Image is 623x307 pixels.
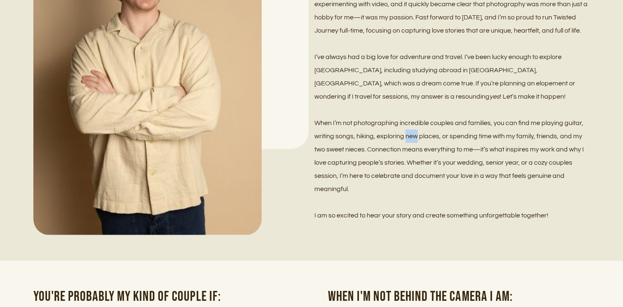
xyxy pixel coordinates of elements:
span: I am so excited to hear your story and create something unforgettable together! [314,212,548,219]
span: I’ve always had a big love for adventure and travel. I’ve been lucky enough to explore [GEOGRAPHI... [314,54,576,100]
span: ! Let’s make it happen! [500,93,566,100]
h2: When i'm not behind the camera I am: [328,287,590,307]
h2: You're probably my kind of couple if: [33,287,295,307]
span: When I’m not photographing incredible couples and families, you can find me playing guitar, writi... [314,120,585,192]
em: yes [489,93,500,100]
